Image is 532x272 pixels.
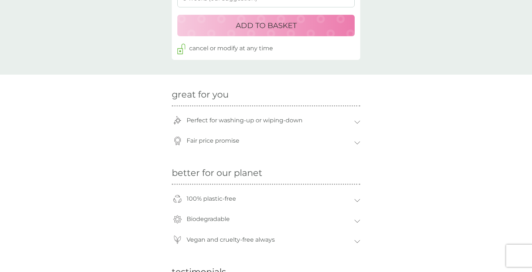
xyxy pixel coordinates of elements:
p: Biodegradable [183,211,233,228]
button: ADD TO BASKET [177,15,355,36]
h2: better for our planet [172,168,360,178]
h2: great for you [172,89,360,100]
p: ADD TO BASKET [236,20,297,31]
img: trophey-icon.svg [173,116,182,125]
p: Vegan and cruelty-free always [183,231,279,248]
p: 100% plastic-free [183,190,240,207]
p: Fair price promise [183,132,243,149]
img: coin-icon.svg [173,137,182,145]
img: chemicals-icon.svg [173,215,182,224]
p: Perfect for washing-up or wiping-down [183,112,306,129]
img: vegan-icon.svg [173,235,182,244]
p: cancel or modify at any time [189,44,273,53]
img: recycle-icon.svg [173,194,182,203]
